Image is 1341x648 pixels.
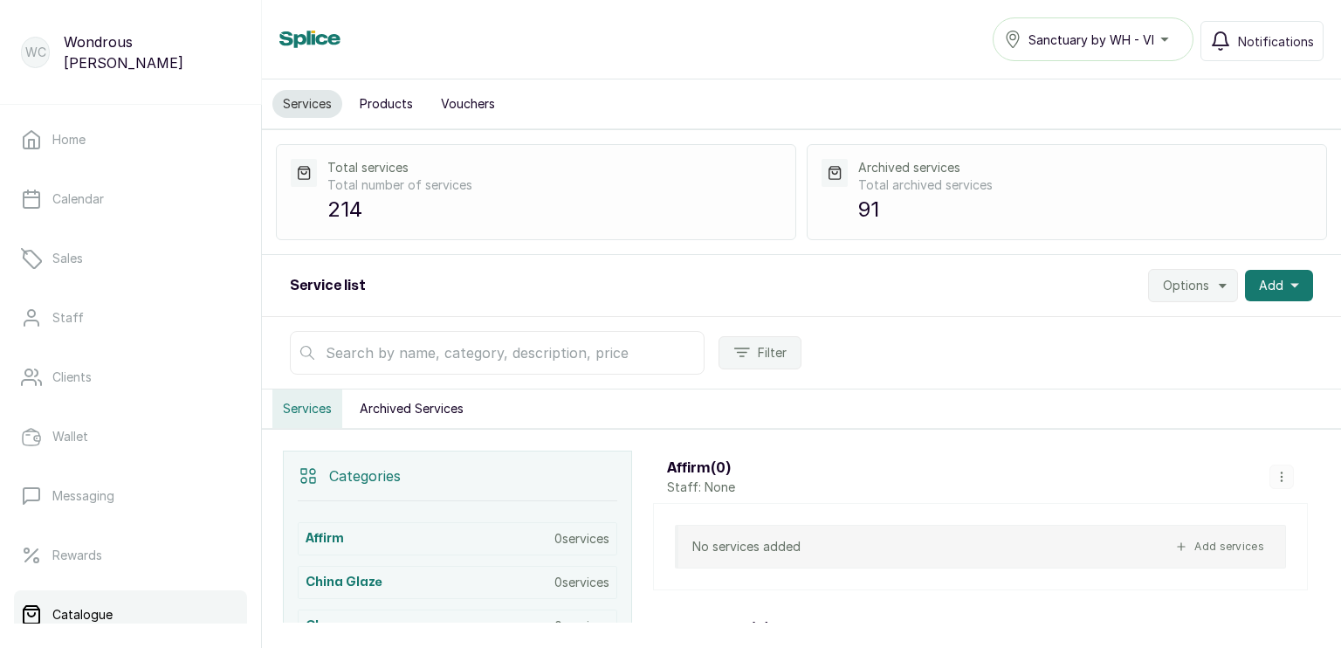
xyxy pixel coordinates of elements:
[290,275,366,296] h2: Service list
[14,531,247,580] a: Rewards
[14,175,247,224] a: Calendar
[14,412,247,461] a: Wallet
[993,17,1193,61] button: Sanctuary by WH - VI
[1163,277,1209,294] span: Options
[52,606,113,624] p: Catalogue
[554,574,609,591] p: 0 services
[667,618,770,639] h3: china glaze ( 0 )
[272,389,342,428] button: Services
[14,115,247,164] a: Home
[554,617,609,635] p: 0 services
[719,336,801,369] button: Filter
[52,309,84,327] p: Staff
[52,250,83,267] p: Sales
[858,176,1312,194] p: Total archived services
[327,159,781,176] p: Total services
[306,574,382,591] h3: china glaze
[52,131,86,148] p: Home
[329,465,401,486] p: Categories
[52,190,104,208] p: Calendar
[758,344,787,362] span: Filter
[667,458,735,479] h3: Affirm ( 0 )
[52,428,88,445] p: Wallet
[349,389,474,428] button: Archived Services
[64,31,240,73] p: Wondrous [PERSON_NAME]
[52,369,92,386] p: Clients
[1259,277,1283,294] span: Add
[692,538,801,555] p: No services added
[667,479,735,496] p: Staff: None
[349,90,423,118] button: Products
[327,176,781,194] p: Total number of services
[1028,31,1154,49] span: Sanctuary by WH - VI
[1200,21,1324,61] button: Notifications
[14,353,247,402] a: Clients
[1245,270,1313,301] button: Add
[858,159,1312,176] p: Archived services
[14,234,247,283] a: Sales
[1148,269,1238,302] button: Options
[858,194,1312,225] p: 91
[1168,536,1271,557] button: Add services
[272,90,342,118] button: Services
[52,547,102,564] p: Rewards
[290,331,705,375] input: Search by name, category, description, price
[14,590,247,639] a: Catalogue
[306,617,354,635] h3: cleaner
[1238,32,1314,51] span: Notifications
[25,44,46,61] p: WC
[14,293,247,342] a: Staff
[554,530,609,548] p: 0 services
[306,530,344,548] h3: Affirm
[327,194,781,225] p: 214
[52,487,114,505] p: Messaging
[14,472,247,520] a: Messaging
[430,90,505,118] button: Vouchers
